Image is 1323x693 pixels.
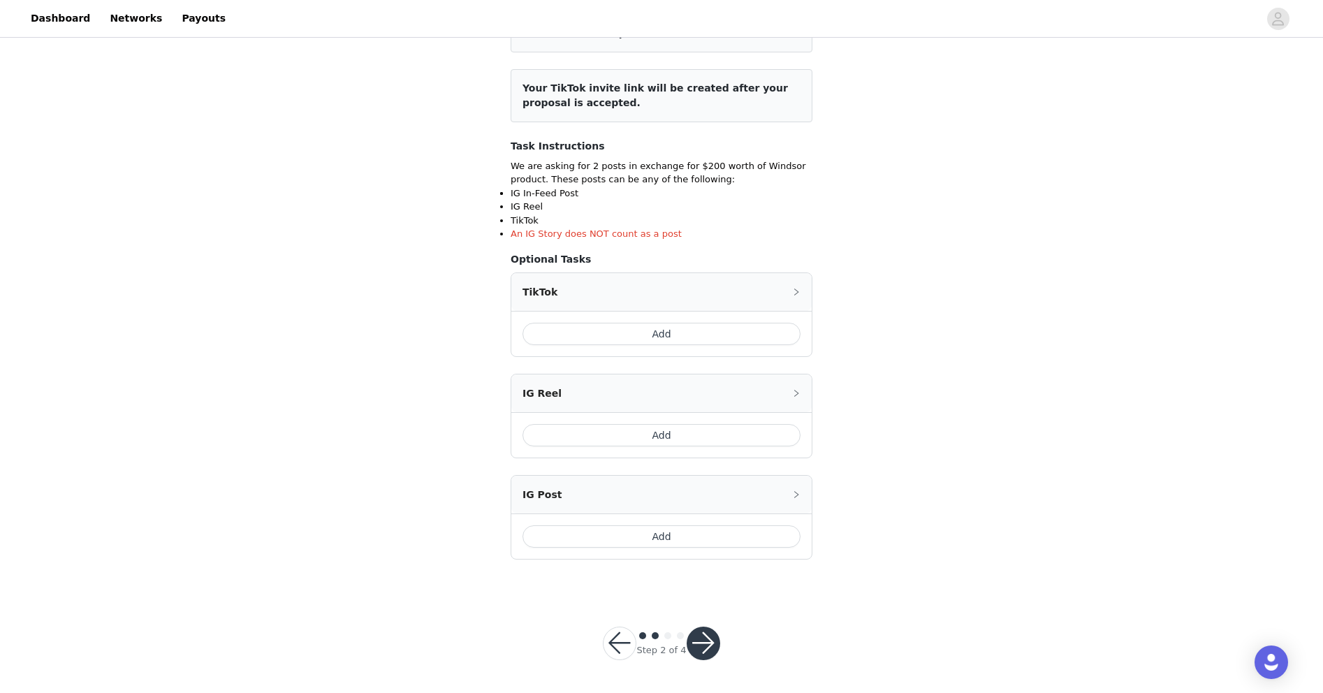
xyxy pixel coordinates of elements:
[522,525,801,548] button: Add
[173,3,234,34] a: Payouts
[511,374,812,412] div: icon: rightIG Reel
[636,643,686,657] div: Step 2 of 4
[655,27,727,38] span: @windsorstore
[792,389,801,397] i: icon: right
[511,273,812,311] div: icon: rightTikTok
[511,228,682,239] span: An IG Story does NOT count as a post
[1255,645,1288,679] div: Open Intercom Messenger
[522,323,801,345] button: Add
[522,27,651,38] span: Mention in the caption:
[101,3,170,34] a: Networks
[511,476,812,513] div: icon: rightIG Post
[511,200,812,214] li: IG Reel
[511,159,812,187] p: We are asking for 2 posts in exchange for $200 worth of Windsor product. These posts can be any o...
[522,82,788,108] span: Your TikTok invite link will be created after your proposal is accepted.
[22,3,98,34] a: Dashboard
[511,187,812,200] li: IG In-Feed Post
[1271,8,1285,30] div: avatar
[522,424,801,446] button: Add
[792,288,801,296] i: icon: right
[792,490,801,499] i: icon: right
[511,214,812,228] li: TikTok
[511,139,812,154] h4: Task Instructions
[511,252,812,267] h4: Optional Tasks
